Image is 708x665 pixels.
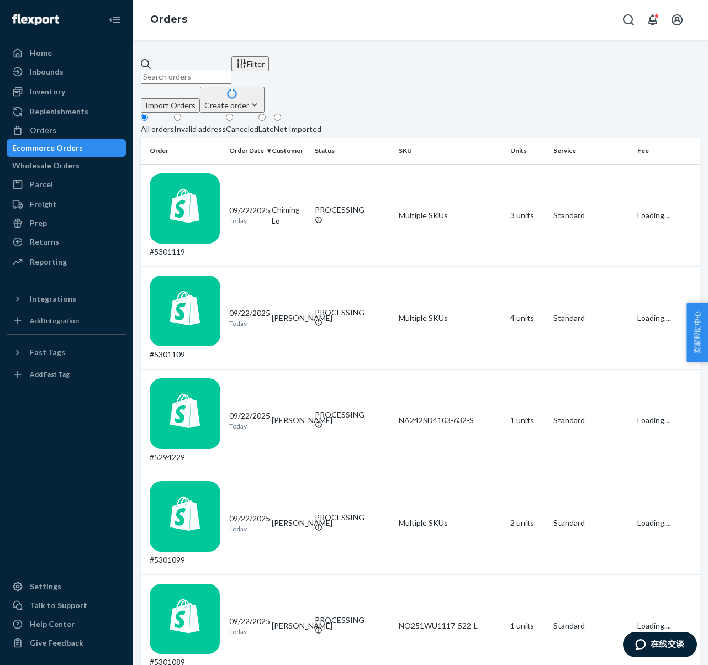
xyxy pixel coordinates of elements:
[30,199,57,210] div: Freight
[315,615,390,626] div: PROCESSING
[315,307,390,318] div: PROCESSING
[30,106,88,117] div: Replenishments
[315,409,390,420] div: PROCESSING
[150,378,220,463] div: #5294229
[7,44,126,62] a: Home
[231,56,269,71] button: Filter
[229,627,263,636] p: Today
[30,125,56,136] div: Orders
[506,370,549,472] td: 1 units
[633,164,700,267] td: Loading....
[141,4,196,36] ol: breadcrumbs
[30,316,79,325] div: Add Integration
[7,233,126,251] a: Returns
[617,9,640,31] button: Open Search Box
[30,581,61,592] div: Settings
[7,597,126,614] button: Talk to Support
[200,87,265,113] button: Create order
[394,472,506,574] td: Multiple SKUs
[506,472,549,574] td: 2 units
[633,370,700,472] td: Loading....
[229,205,263,225] div: 09/22/2025
[30,600,87,611] div: Talk to Support
[553,620,628,631] p: Standard
[229,524,263,534] p: Today
[506,267,549,370] td: 4 units
[30,47,52,59] div: Home
[150,13,187,25] a: Orders
[310,138,394,164] th: Status
[258,114,266,121] input: Late
[686,303,708,362] button: 卖家帮助中心
[7,63,126,81] a: Inbounds
[30,256,67,267] div: Reporting
[7,157,126,175] a: Wholesale Orders
[506,164,549,267] td: 3 units
[204,99,260,111] div: Create order
[229,616,263,636] div: 09/22/2025
[267,370,310,472] td: [PERSON_NAME]
[267,472,310,574] td: [PERSON_NAME]
[394,267,506,370] td: Multiple SKUs
[229,319,263,328] p: Today
[394,164,506,267] td: Multiple SKUs
[7,615,126,633] a: Help Center
[553,313,628,324] p: Standard
[267,164,310,267] td: Chiming Lo
[642,9,664,31] button: Open notifications
[7,253,126,271] a: Reporting
[7,290,126,308] button: Integrations
[30,370,70,379] div: Add Fast Tag
[150,173,220,258] div: #5301119
[30,86,65,97] div: Inventory
[553,518,628,529] p: Standard
[399,620,501,631] div: NO251WU1117-522-L
[236,58,265,70] div: Filter
[633,472,700,574] td: Loading....
[174,124,226,135] div: Invalid address
[7,312,126,330] a: Add Integration
[226,114,233,121] input: Canceled
[229,216,263,225] p: Today
[633,138,700,164] th: Fee
[141,98,200,113] button: Import Orders
[622,632,697,659] iframe: 打开一个小组件，您可以在其中与我们的一个专员进行在线交谈
[150,276,220,360] div: #5301109
[30,179,53,190] div: Parcel
[30,236,59,247] div: Returns
[272,146,306,155] div: Customer
[506,138,549,164] th: Units
[267,267,310,370] td: [PERSON_NAME]
[274,124,321,135] div: Not Imported
[141,114,148,121] input: All orders
[30,293,76,304] div: Integrations
[150,481,220,566] div: #5301099
[30,218,47,229] div: Prep
[553,415,628,426] p: Standard
[633,267,700,370] td: Loading....
[7,344,126,361] button: Fast Tags
[174,114,181,121] input: Invalid address
[315,204,390,215] div: PROCESSING
[549,138,633,164] th: Service
[7,196,126,213] a: Freight
[229,410,263,431] div: 09/22/2025
[7,578,126,595] a: Settings
[399,415,501,426] div: NA242SD4103-632-S
[7,634,126,652] button: Give Feedback
[225,138,268,164] th: Order Date
[30,619,75,630] div: Help Center
[315,512,390,523] div: PROCESSING
[12,160,80,171] div: Wholesale Orders
[229,308,263,328] div: 09/22/2025
[274,114,281,121] input: Not Imported
[12,142,83,154] div: Ecommerce Orders
[226,124,258,135] div: Canceled
[12,14,59,25] img: Flexport logo
[7,83,126,101] a: Inventory
[7,214,126,232] a: Prep
[229,421,263,431] p: Today
[30,637,83,648] div: Give Feedback
[141,70,231,84] input: Search orders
